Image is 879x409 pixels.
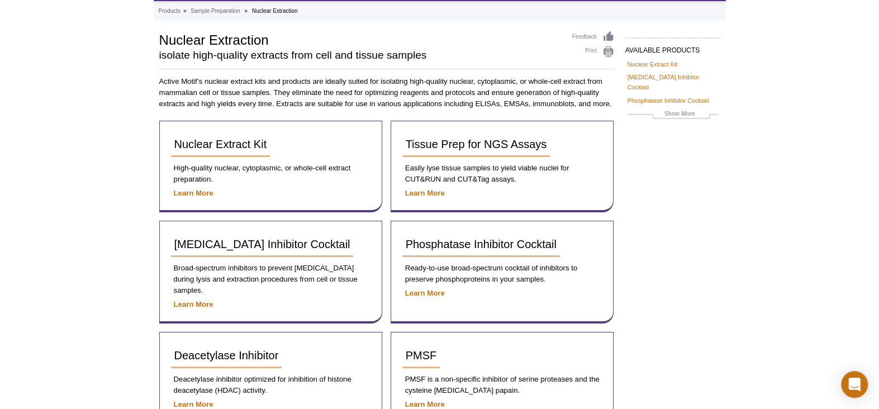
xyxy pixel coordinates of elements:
span: [MEDICAL_DATA] Inhibitor Cocktail [174,238,350,250]
p: Broad-spectrum inhibitors to prevent [MEDICAL_DATA] during lysis and extraction procedures from c... [171,263,370,296]
span: Phosphatase Inhibitor Cocktail [406,238,557,250]
h2: AVAILABLE PRODUCTS [625,37,720,58]
a: Sample Preparation [191,6,240,16]
a: [MEDICAL_DATA] Inhibitor Cocktail [628,72,718,92]
a: Nuclear Extract Kit [628,59,677,69]
span: Deacetylase Inhibitor [174,349,279,362]
a: Show More [628,108,718,121]
p: Ready-to-use broad-spectrum cocktail of inhibitors to preserve phosphoproteins in your samples. [402,263,602,285]
p: Active Motif’s nuclear extract kits and products are ideally suited for isolating high-quality nu... [159,76,614,110]
a: Learn More [174,300,213,308]
a: Nuclear Extract Kit [171,132,270,157]
a: Print [572,46,614,58]
span: Nuclear Extract Kit [174,138,267,150]
a: PMSF [402,344,440,368]
a: Learn More [405,189,445,197]
a: Feedback [572,31,614,43]
span: Tissue Prep for NGS Assays [406,138,547,150]
a: Learn More [174,189,213,197]
li: » [183,8,187,14]
a: [MEDICAL_DATA] Inhibitor Cocktail [171,232,354,257]
a: Phosphatase Inhibitor Cocktail [402,232,560,257]
a: Learn More [405,400,445,408]
a: Deacetylase Inhibitor [171,344,282,368]
a: Products [159,6,180,16]
li: Nuclear Extraction [252,8,298,14]
p: Easily lyse tissue samples to yield viable nuclei for CUT&RUN and CUT&Tag assays. [402,163,602,185]
p: High-quality nuclear, cytoplasmic, or whole-cell extract preparation. [171,163,370,185]
a: Tissue Prep for NGS Assays [402,132,550,157]
h2: isolate high-quality extracts from cell and tissue samples [159,50,561,60]
h1: Nuclear Extraction [159,31,561,47]
p: PMSF is a non-specific inhibitor of serine proteases and the cysteine [MEDICAL_DATA] papain. [402,374,602,396]
a: Learn More [174,400,213,408]
div: Open Intercom Messenger [841,371,868,398]
a: Learn More [405,289,445,297]
a: Phosphatase Inhibitor Cocktail [628,96,709,106]
span: PMSF [406,349,437,362]
li: » [244,8,248,14]
p: Deacetylase inhibitor optimized for inhibition of histone deacetylase (HDAC) activity. [171,374,370,396]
